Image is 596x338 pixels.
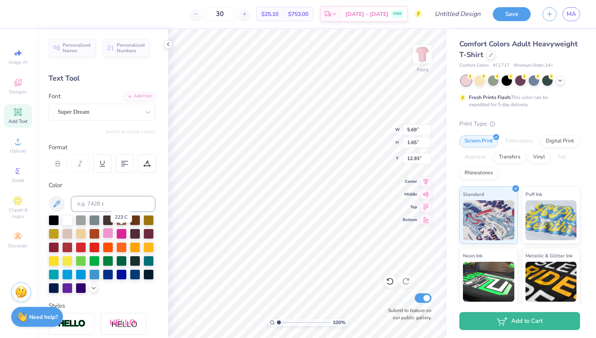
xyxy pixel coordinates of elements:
[9,59,27,65] span: Image AI
[49,181,155,190] div: Color
[63,42,91,53] span: Personalized Names
[288,10,308,18] span: $753.00
[8,118,27,125] span: Add Text
[124,92,155,101] div: Add Font
[459,62,489,69] span: Comfort Colors
[49,73,155,84] div: Text Tool
[58,319,86,328] img: Stroke
[459,119,580,128] div: Print Type
[12,177,24,184] span: Greek
[29,313,58,321] strong: Need help?
[567,10,576,19] span: MA
[333,319,345,326] span: 100 %
[384,307,431,321] label: Submit to feature on our public gallery.
[459,167,498,179] div: Rhinestones
[428,6,487,22] input: Untitled Design
[204,7,235,21] input: – –
[10,148,26,154] span: Upload
[563,7,580,21] a: MA
[494,151,525,163] div: Transfers
[514,62,553,69] span: Minimum Order: 24 +
[463,190,484,198] span: Standard
[541,135,579,147] div: Digital Print
[110,319,137,329] img: Shadow
[463,262,514,302] img: Neon Ink
[463,251,482,260] span: Neon Ink
[553,151,571,163] div: Foil
[500,135,538,147] div: Embroidery
[459,312,580,330] button: Add to Cart
[9,89,27,95] span: Designs
[117,42,145,53] span: Personalized Numbers
[459,151,491,163] div: Applique
[49,92,61,101] label: Font
[393,11,402,17] span: FREE
[469,94,567,108] div: This color can be expedited for 5 day delivery.
[417,66,428,73] div: Front
[106,128,155,135] button: Switch to Greek Letters
[493,62,510,69] span: # C1717
[414,46,430,62] img: Front
[403,217,417,223] span: Bottom
[459,135,498,147] div: Screen Print
[403,192,417,197] span: Middle
[8,243,27,249] span: Decorate
[49,143,156,152] div: Format
[493,7,531,21] button: Save
[525,262,577,302] img: Metallic & Glitter Ink
[525,190,542,198] span: Puff Ink
[110,211,132,223] div: 223 C
[49,301,155,310] div: Styles
[261,10,278,18] span: $25.10
[4,207,32,219] span: Clipart & logos
[525,251,572,260] span: Metallic & Glitter Ink
[525,200,577,240] img: Puff Ink
[403,204,417,210] span: Top
[459,39,578,59] span: Comfort Colors Adult Heavyweight T-Shirt
[403,179,417,184] span: Center
[71,196,155,212] input: e.g. 7428 c
[345,10,388,18] span: [DATE] - [DATE]
[528,151,550,163] div: Vinyl
[463,200,514,240] img: Standard
[469,94,511,101] strong: Fresh Prints Flash:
